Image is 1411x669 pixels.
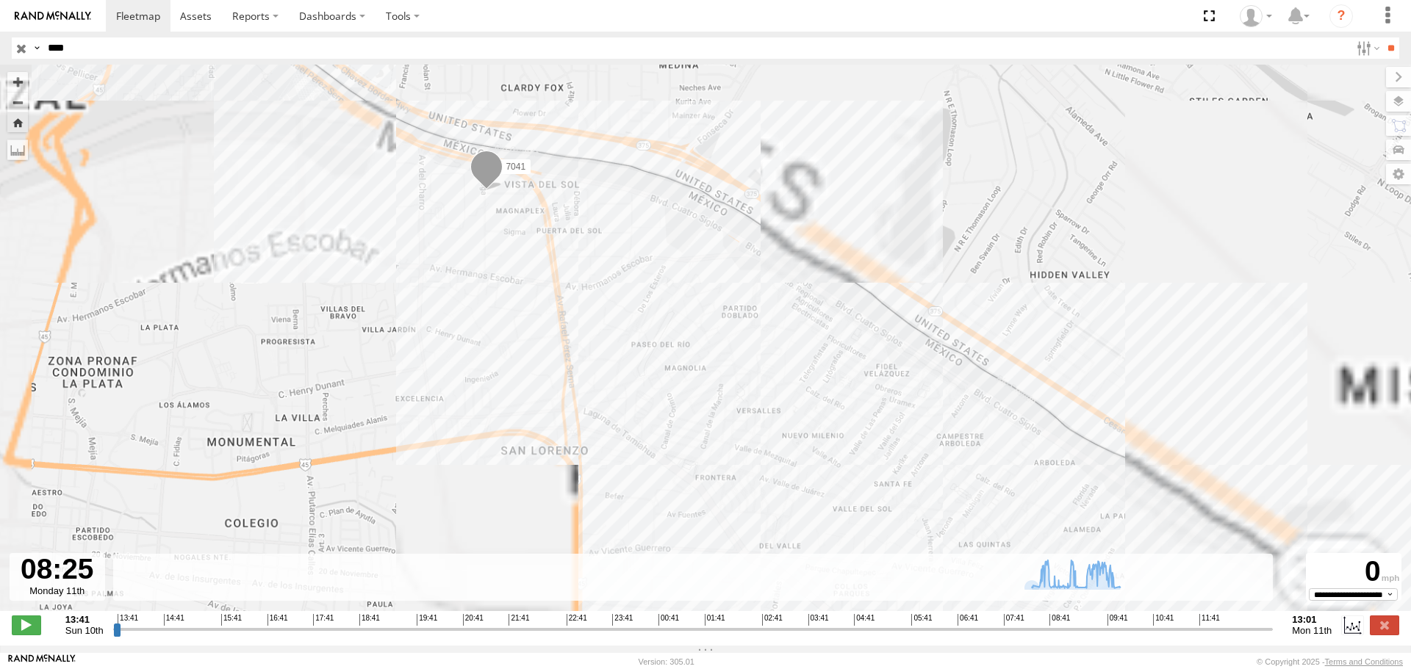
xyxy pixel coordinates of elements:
[313,614,334,626] span: 17:41
[8,654,76,669] a: Visit our Website
[509,614,529,626] span: 21:41
[463,614,484,626] span: 20:41
[417,614,437,626] span: 19:41
[1292,614,1332,625] strong: 13:01
[1199,614,1220,626] span: 11:41
[1292,625,1332,636] span: Mon 11th Aug 2025
[1308,555,1399,588] div: 0
[1370,615,1399,634] label: Close
[31,37,43,59] label: Search Query
[1004,614,1024,626] span: 07:41
[65,614,104,625] strong: 13:41
[7,140,28,160] label: Measure
[359,614,380,626] span: 18:41
[612,614,633,626] span: 23:41
[911,614,932,626] span: 05:41
[118,614,138,626] span: 13:41
[7,92,28,112] button: Zoom out
[1325,657,1403,666] a: Terms and Conditions
[1329,4,1353,28] i: ?
[268,614,288,626] span: 16:41
[1351,37,1382,59] label: Search Filter Options
[7,72,28,92] button: Zoom in
[958,614,978,626] span: 06:41
[7,112,28,132] button: Zoom Home
[1235,5,1277,27] div: MANUEL HERNANDEZ
[221,614,242,626] span: 15:41
[1386,164,1411,184] label: Map Settings
[705,614,725,626] span: 01:41
[1107,614,1128,626] span: 09:41
[15,11,91,21] img: rand-logo.svg
[164,614,184,626] span: 14:41
[762,614,783,626] span: 02:41
[506,162,525,172] span: 7041
[639,657,694,666] div: Version: 305.01
[808,614,829,626] span: 03:41
[567,614,587,626] span: 22:41
[12,615,41,634] label: Play/Stop
[854,614,875,626] span: 04:41
[1257,657,1403,666] div: © Copyright 2025 -
[658,614,679,626] span: 00:41
[1153,614,1174,626] span: 10:41
[65,625,104,636] span: Sun 10th Aug 2025
[1049,614,1070,626] span: 08:41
